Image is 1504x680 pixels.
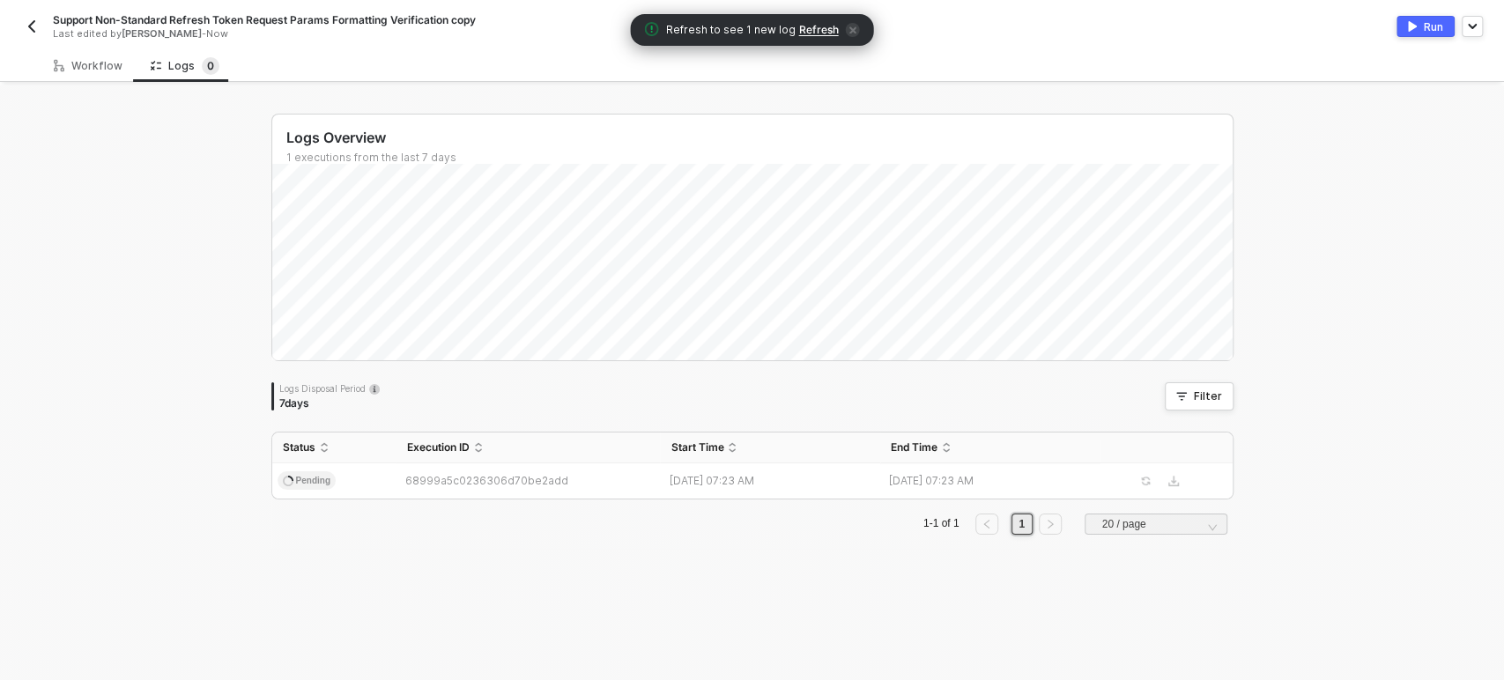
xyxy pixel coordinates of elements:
span: right [1045,519,1056,529]
div: Logs [151,57,219,75]
a: 1 [1013,514,1030,534]
img: activate [1408,21,1417,32]
button: activateRun [1397,16,1455,37]
div: 1 executions from the last 7 days [286,151,1233,165]
span: Status [283,440,315,454]
div: Workflow [54,59,122,73]
li: 1-1 of 1 [921,514,962,535]
span: [PERSON_NAME] [122,27,202,40]
th: End Time [880,432,1100,463]
input: Page Size [1095,514,1217,534]
li: Next Page [1036,514,1064,535]
div: Page Size [1085,514,1227,542]
span: left [982,519,992,529]
div: Last edited by - Now [53,27,712,41]
button: left [975,514,998,535]
span: Refresh to see 1 new log [666,22,796,39]
li: 1 [1011,514,1033,535]
button: Filter [1165,382,1234,410]
span: Execution ID [407,440,470,455]
sup: 0 [202,57,219,75]
span: Support Non-Standard Refresh Token Request Params Formatting Verification copy [53,12,476,27]
div: 7 days [279,396,380,410]
div: [DATE] 07:23 AM [880,474,1086,488]
th: Start Time [660,432,880,463]
div: Logs Overview [286,129,1233,147]
span: End Time [891,440,937,455]
span: Pending [278,471,336,491]
span: icon-close [846,23,860,37]
div: Run [1424,19,1443,34]
li: Previous Page [973,514,1001,535]
div: Logs Disposal Period [279,382,380,395]
span: icon-exclamation [645,22,659,36]
button: right [1039,514,1062,535]
span: 68999a5c0236306d70be2add [405,474,568,487]
span: Refresh [799,23,839,37]
span: icon-spinner [283,473,294,486]
div: [DATE] 07:23 AM [660,474,866,488]
th: Execution ID [396,432,661,463]
button: back [21,16,42,37]
span: 20 / page [1102,511,1217,537]
div: Filter [1194,389,1222,403]
img: back [25,19,39,33]
span: Start Time [671,440,723,455]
